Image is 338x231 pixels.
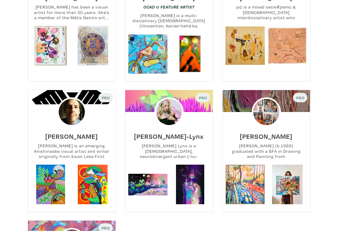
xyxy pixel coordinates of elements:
[101,226,110,230] span: Pro
[57,97,86,127] img: phpThumb.php
[240,131,292,138] a: [PERSON_NAME]
[101,95,110,100] span: Pro
[45,132,98,140] h6: [PERSON_NAME]
[28,4,116,20] small: [PERSON_NAME] has been a visual artist for more than 30 years. She’s a member of the Métis Nation...
[198,95,207,100] span: Pro
[222,143,310,159] small: [PERSON_NAME] (b.1989) graduated with a BFA in Drawing and Painting from [GEOGRAPHIC_DATA]. She c...
[143,5,195,9] em: OCAD U Feature Artist
[45,131,98,138] a: [PERSON_NAME]
[134,132,204,140] h6: [PERSON_NAME]-Lynx
[296,95,305,100] span: Pro
[222,4,310,20] small: jaz is a mixed secwe̓pemc & [DEMOGRAPHIC_DATA] interdisciplinary artist who embodies anti-profess...
[240,132,292,140] h6: [PERSON_NAME]
[125,143,213,159] small: [PERSON_NAME] Lynx is a [DEMOGRAPHIC_DATA], neurodivergent urban L’nu-[DEMOGRAPHIC_DATA] interdis...
[143,4,195,10] a: OCAD U Feature Artist
[28,143,116,159] small: [PERSON_NAME] is an emerging Anishinaabe visual artist and writer originally from Swan Lake First...
[134,131,204,138] a: [PERSON_NAME]-Lynx
[252,97,281,127] img: phpThumb.php
[125,13,213,29] small: [PERSON_NAME] is a multi-disciplinary [DEMOGRAPHIC_DATA] (Vincentian, Kanien’kehá:ka, [DEMOGRAPHI...
[154,97,184,127] img: phpThumb.php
